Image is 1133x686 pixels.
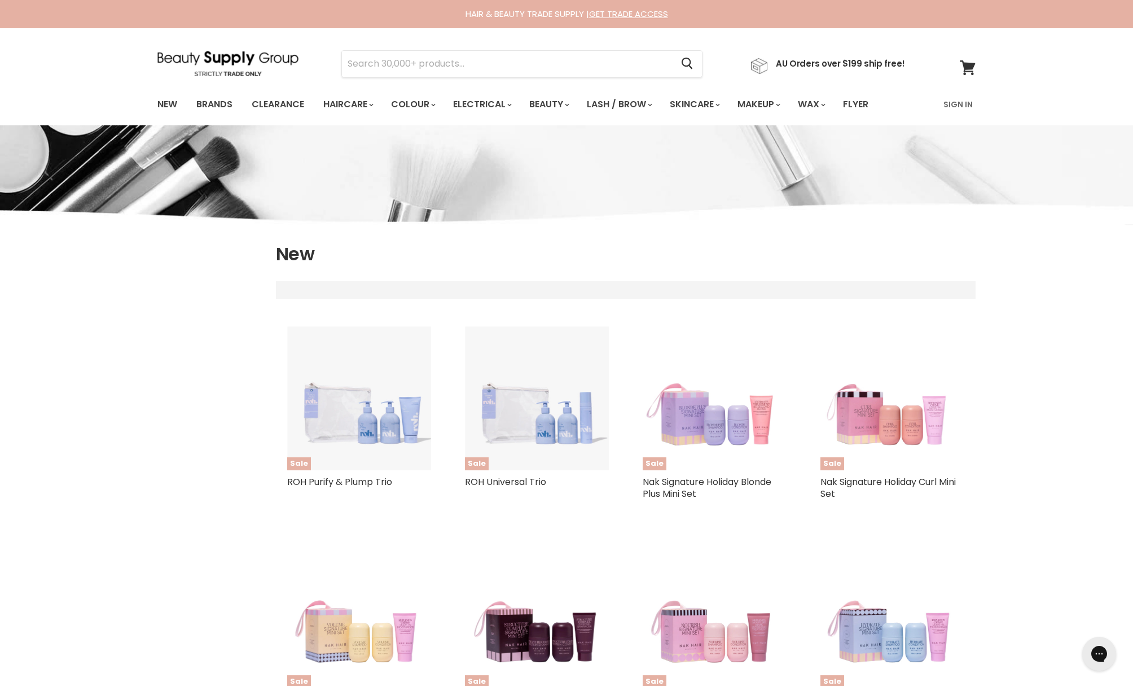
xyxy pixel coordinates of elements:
[820,326,964,470] img: Nak Signature Holiday Curl Mini Set
[789,93,832,116] a: Wax
[287,326,431,470] a: ROH Purify & Plump Trio Sale
[578,93,659,116] a: Lash / Brow
[188,93,241,116] a: Brands
[672,51,702,77] button: Search
[465,326,609,470] a: ROH Universal Trio Sale
[643,457,666,470] span: Sale
[287,475,392,488] a: ROH Purify & Plump Trio
[465,326,609,470] img: ROH Universal Trio
[243,93,313,116] a: Clearance
[465,457,489,470] span: Sale
[589,8,668,20] a: GET TRADE ACCESS
[342,51,672,77] input: Search
[820,475,956,500] a: Nak Signature Holiday Curl Mini Set
[820,457,844,470] span: Sale
[465,475,546,488] a: ROH Universal Trio
[445,93,519,116] a: Electrical
[820,326,964,470] a: Nak Signature Holiday Curl Mini Set Sale
[729,93,787,116] a: Makeup
[835,93,877,116] a: Flyer
[149,93,186,116] a: New
[341,50,702,77] form: Product
[383,93,442,116] a: Colour
[643,326,787,470] img: Nak Signature Holiday Blonde Plus Mini Set
[143,8,990,20] div: HAIR & BEAUTY TRADE SUPPLY |
[521,93,576,116] a: Beauty
[643,475,771,500] a: Nak Signature Holiday Blonde Plus Mini Set
[287,457,311,470] span: Sale
[149,88,907,121] ul: Main menu
[287,326,431,470] img: ROH Purify & Plump Trio
[315,93,380,116] a: Haircare
[1077,633,1122,675] iframe: Gorgias live chat messenger
[937,93,980,116] a: Sign In
[276,242,976,266] h1: New
[643,326,787,470] a: Nak Signature Holiday Blonde Plus Mini Set Sale
[661,93,727,116] a: Skincare
[143,88,990,121] nav: Main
